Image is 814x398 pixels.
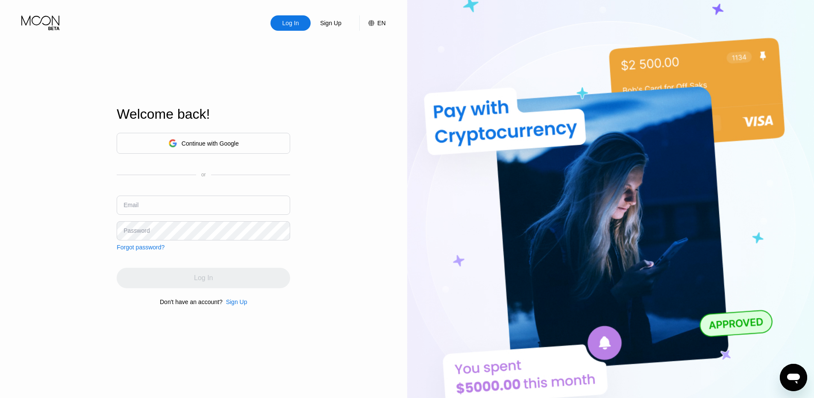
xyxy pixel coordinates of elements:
[223,298,247,305] div: Sign Up
[377,20,385,26] div: EN
[123,227,150,234] div: Password
[201,172,206,178] div: or
[282,19,300,27] div: Log In
[117,133,290,154] div: Continue with Google
[117,244,165,251] div: Forgot password?
[359,15,385,31] div: EN
[780,364,807,391] iframe: Кнопка запуска окна обмена сообщениями
[226,298,247,305] div: Sign Up
[117,106,290,122] div: Welcome back!
[123,202,138,208] div: Email
[270,15,311,31] div: Log In
[319,19,342,27] div: Sign Up
[160,298,223,305] div: Don't have an account?
[182,140,239,147] div: Continue with Google
[311,15,351,31] div: Sign Up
